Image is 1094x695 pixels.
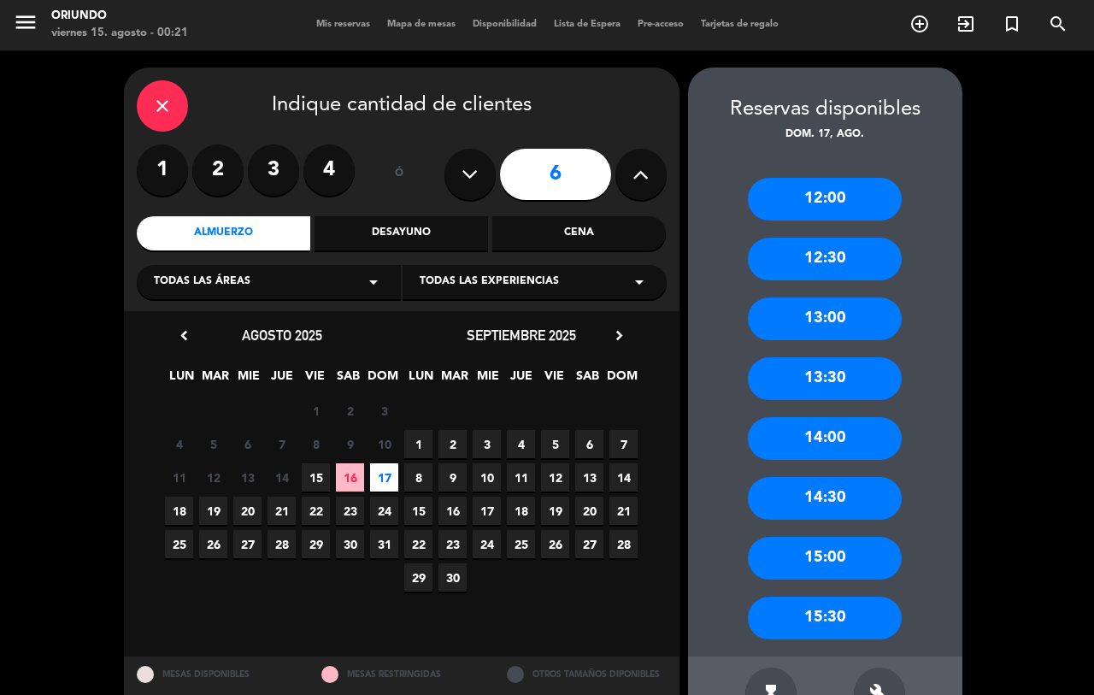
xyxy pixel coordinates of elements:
span: 5 [199,430,227,458]
span: 21 [268,497,296,525]
i: menu [13,9,38,35]
i: search [1048,14,1068,34]
span: 15 [404,497,432,525]
label: 3 [248,144,299,196]
span: 21 [609,497,638,525]
span: 20 [233,497,262,525]
span: 9 [336,430,364,458]
span: 13 [233,463,262,492]
i: chevron_right [610,327,628,345]
span: DOM [368,366,396,394]
i: arrow_drop_down [363,272,384,292]
span: 30 [438,563,467,592]
i: chevron_left [175,327,193,345]
span: Disponibilidad [464,20,545,29]
span: Todas las áreas [154,274,250,291]
span: 19 [199,497,227,525]
i: add_circle_outline [909,14,930,34]
span: VIE [301,366,329,394]
span: 1 [404,430,432,458]
span: 22 [302,497,330,525]
span: 3 [370,397,398,425]
span: 29 [302,530,330,558]
span: 27 [233,530,262,558]
span: 9 [438,463,467,492]
span: SAB [334,366,362,394]
span: 6 [233,430,262,458]
span: 10 [370,430,398,458]
label: 2 [192,144,244,196]
span: 1 [302,397,330,425]
span: 26 [541,530,569,558]
span: 23 [438,530,467,558]
div: dom. 17, ago. [688,127,962,144]
span: 17 [473,497,501,525]
div: 15:30 [748,597,902,639]
span: Lista de Espera [545,20,629,29]
div: 14:30 [748,477,902,520]
span: septiembre 2025 [467,327,576,344]
div: 12:00 [748,178,902,221]
span: 11 [165,463,193,492]
div: 15:00 [748,537,902,580]
span: 8 [404,463,432,492]
span: Mapa de mesas [379,20,464,29]
span: SAB [573,366,602,394]
span: JUE [268,366,296,394]
span: 6 [575,430,603,458]
span: 4 [165,430,193,458]
i: turned_in_not [1002,14,1022,34]
div: Reservas disponibles [688,93,962,127]
span: 26 [199,530,227,558]
span: 2 [336,397,364,425]
span: JUE [507,366,535,394]
span: MIE [234,366,262,394]
span: 18 [507,497,535,525]
span: 4 [507,430,535,458]
span: DOM [607,366,635,394]
span: Mis reservas [308,20,379,29]
span: MAR [201,366,229,394]
span: 28 [609,530,638,558]
span: 17 [370,463,398,492]
div: Almuerzo [137,216,310,250]
div: ó [372,144,427,204]
span: LUN [407,366,435,394]
span: 7 [268,430,296,458]
span: 28 [268,530,296,558]
div: Desayuno [315,216,488,250]
div: Cena [492,216,666,250]
div: 14:00 [748,417,902,460]
div: OTROS TAMAÑOS DIPONIBLES [494,657,679,693]
span: 18 [165,497,193,525]
span: agosto 2025 [242,327,322,344]
span: 25 [507,530,535,558]
div: MESAS RESTRINGIDAS [309,657,494,693]
label: 4 [303,144,355,196]
span: 22 [404,530,432,558]
span: MIE [473,366,502,394]
span: VIE [540,366,568,394]
span: 24 [473,530,501,558]
span: 16 [438,497,467,525]
span: Pre-acceso [629,20,692,29]
span: 3 [473,430,501,458]
span: 14 [268,463,296,492]
i: exit_to_app [956,14,976,34]
span: 20 [575,497,603,525]
span: MAR [440,366,468,394]
span: 8 [302,430,330,458]
span: 24 [370,497,398,525]
span: 12 [199,463,227,492]
span: 31 [370,530,398,558]
span: 11 [507,463,535,492]
span: 27 [575,530,603,558]
button: menu [13,9,38,41]
span: 5 [541,430,569,458]
span: Todas las experiencias [420,274,559,291]
span: LUN [168,366,196,394]
span: 10 [473,463,501,492]
div: MESAS DISPONIBLES [124,657,309,693]
span: 12 [541,463,569,492]
i: arrow_drop_down [629,272,650,292]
